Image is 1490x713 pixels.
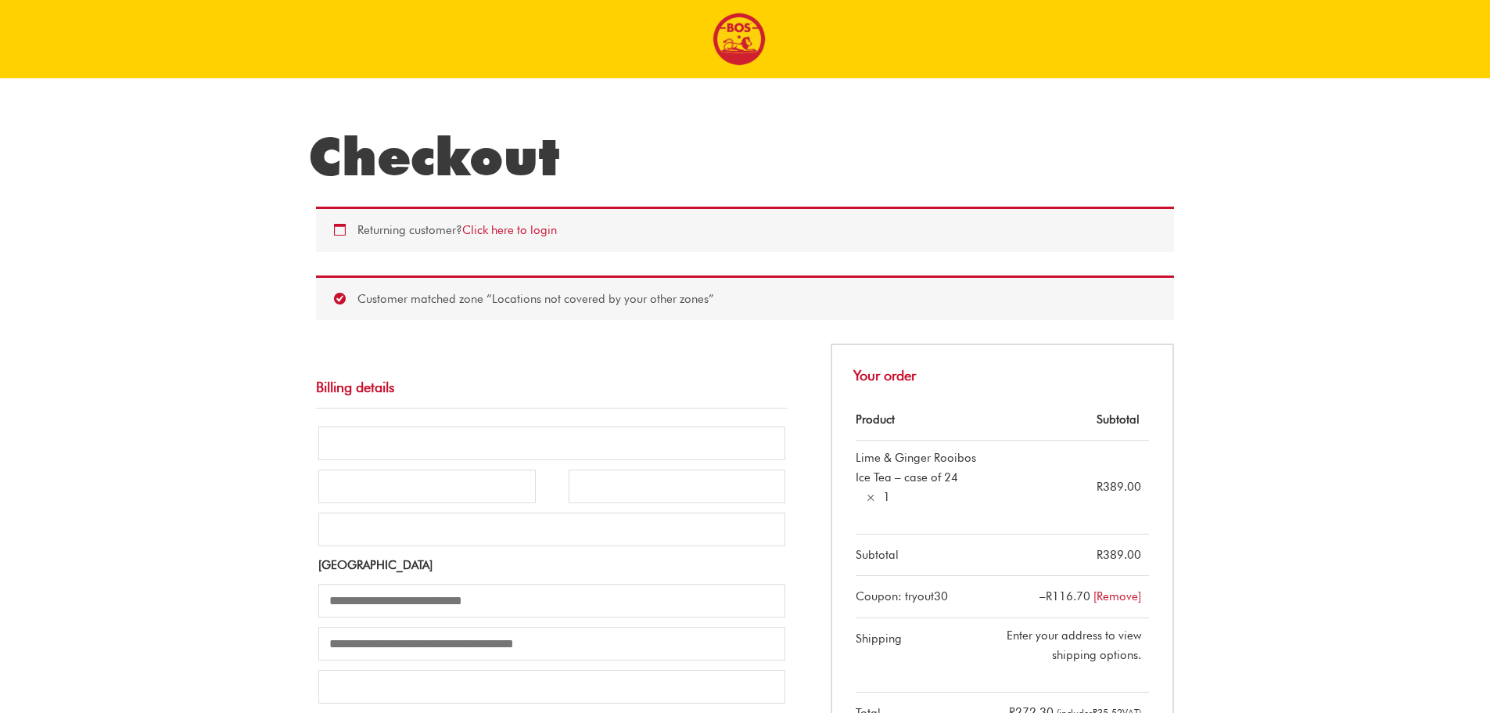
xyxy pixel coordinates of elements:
[866,490,890,504] strong: × 1
[856,618,998,693] th: Shipping
[856,576,998,618] th: Coupon: tryout30
[1046,589,1090,603] span: 116.70
[316,362,788,408] h3: Billing details
[856,399,998,441] th: Product
[999,576,1149,618] td: –
[1097,480,1103,494] span: R
[1097,480,1141,494] bdi: 389.00
[462,223,557,237] a: Click here to login
[999,399,1149,441] th: Subtotal
[1007,628,1141,662] span: Enter your address to view shipping options.
[1097,548,1141,562] bdi: 389.00
[1097,548,1103,562] span: R
[316,275,1174,321] div: Customer matched zone “Locations not covered by your other zones”
[856,448,990,488] div: Lime & Ginger Rooibos Ice Tea – case of 24
[713,13,766,66] img: BOS logo finals-200px
[308,125,1182,188] h1: Checkout
[856,535,998,577] th: Subtotal
[831,344,1174,398] h3: Your order
[1093,589,1141,603] a: Remove tryout30 coupon
[318,558,433,572] strong: [GEOGRAPHIC_DATA]
[1046,589,1052,603] span: R
[316,207,1174,252] div: Returning customer?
